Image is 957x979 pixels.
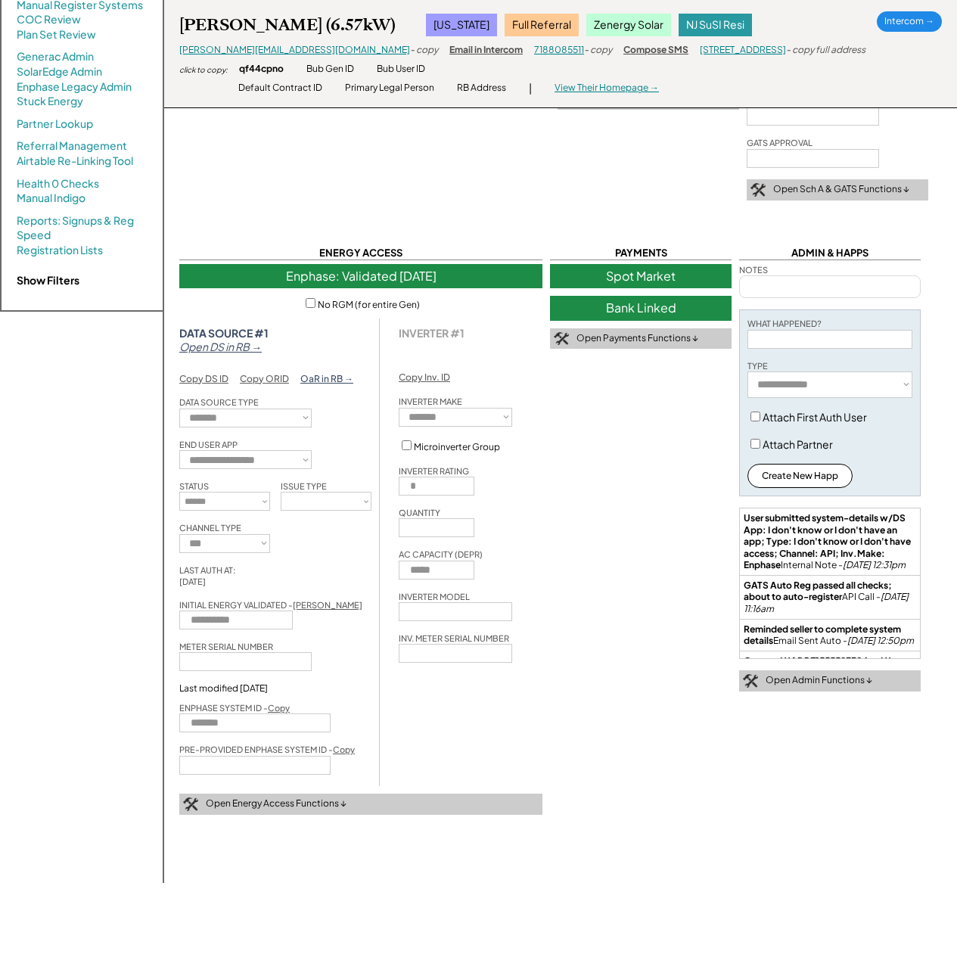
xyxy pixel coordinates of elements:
div: WHAT HAPPENED? [747,318,822,329]
button: Create New Happ [747,464,853,488]
a: Airtable Re-Linking Tool [17,154,133,169]
label: No RGM (for entire Gen) [318,299,420,310]
a: Stuck Energy [17,94,83,109]
div: Copy ORID [240,373,289,386]
strong: User submitted system-details w/DS App: I don't know or I don't have an app; Type: I don't know o... [744,512,912,570]
div: Email in Intercom [449,44,523,57]
div: [PERSON_NAME] (6.57kW) [179,14,396,36]
div: Open Sch A & GATS Functions ↓ [773,183,909,196]
a: 7188085511 [534,44,584,55]
div: LAST AUTH AT: [DATE] [179,564,270,588]
div: AC CAPACITY (DEPR) [399,549,483,560]
div: RB Address [457,82,506,95]
div: PAYMENTS [550,246,732,260]
label: Microinverter Group [414,441,500,452]
div: Zenergy Solar [586,14,671,36]
div: OaR in RB → [300,373,353,386]
strong: Gave us NJADRE1555593386 as NJ cert, which isn't a cert [744,655,915,679]
div: Internal Note - [744,655,916,691]
label: Attach First Auth User [763,410,867,424]
div: Copy DS ID [179,373,228,386]
u: [PERSON_NAME] [293,600,362,610]
u: Copy [268,703,290,713]
em: [DATE] 12:50pm [847,635,914,646]
div: INVERTER MODEL [399,591,470,602]
div: GATS APPROVAL [747,137,813,148]
img: tool-icon.png [743,674,758,688]
div: METER SERIAL NUMBER [179,641,273,652]
strong: Reminded seller to complete system details [744,623,903,647]
div: Last modified [DATE] [179,682,268,695]
a: Generac Admin [17,49,94,64]
div: STATUS [179,480,209,492]
div: Compose SMS [623,44,688,57]
a: [STREET_ADDRESS] [700,44,786,55]
img: tool-icon.png [750,183,766,197]
div: View Their Homepage → [555,82,659,95]
div: Open Admin Functions ↓ [766,674,872,687]
div: Bub Gen ID [306,63,354,76]
div: PRE-PROVIDED ENPHASE SYSTEM ID - [179,744,355,755]
div: qf44cpno [239,63,284,76]
img: tool-icon.png [554,332,569,346]
a: Partner Lookup [17,117,93,132]
div: Spot Market [550,264,732,288]
div: [US_STATE] [426,14,497,36]
a: Enphase Legacy Admin [17,79,132,95]
div: END USER APP [179,439,238,450]
div: Open Energy Access Functions ↓ [206,797,346,810]
em: [DATE] 11:16am [744,591,910,614]
div: API Call - [744,580,916,615]
div: Primary Legal Person [345,82,434,95]
div: Bank Linked [550,296,732,320]
div: QUANTITY [399,507,440,518]
div: DATA SOURCE TYPE [179,396,259,408]
a: COC Review [17,12,81,27]
div: Internal Note - [744,512,916,571]
div: Default Contract ID [238,82,322,95]
div: ADMIN & HAPPS [739,246,921,260]
em: [DATE] 12:31pm [843,559,906,570]
a: Reports: Signups & Reg Speed [17,213,148,243]
a: Manual Indigo [17,191,85,206]
div: INVERTER RATING [399,465,469,477]
div: Email Sent Auto - [744,623,916,647]
div: - copy [584,44,612,57]
div: Full Referral [505,14,579,36]
div: ISSUE TYPE [281,480,327,492]
strong: GATS Auto Reg passed all checks; about to auto-register [744,580,893,603]
div: INV. METER SERIAL NUMBER [399,632,509,644]
a: [PERSON_NAME][EMAIL_ADDRESS][DOMAIN_NAME] [179,44,410,55]
div: - copy [410,44,438,57]
div: click to copy: [179,64,228,75]
a: Referral Management [17,138,127,154]
div: INVERTER #1 [399,326,465,340]
a: Health 0 Checks [17,176,99,191]
a: Plan Set Review [17,27,96,42]
a: Registration Lists [17,243,103,258]
div: | [529,81,532,96]
div: - copy full address [786,44,865,57]
div: ENERGY ACCESS [179,246,542,260]
img: tool-icon.png [183,797,198,811]
div: NJ SuSI Resi [679,14,752,36]
div: NOTES [739,264,768,275]
em: Open DS in RB → [179,340,262,353]
div: INITIAL ENERGY VALIDATED - [179,599,362,611]
div: Intercom → [877,11,942,32]
div: ENPHASE SYSTEM ID - [179,702,290,713]
div: INVERTER MAKE [399,396,462,407]
label: Attach Partner [763,437,833,451]
div: Bub User ID [377,63,425,76]
a: SolarEdge Admin [17,64,102,79]
div: CHANNEL TYPE [179,522,241,533]
u: Copy [333,744,355,754]
div: Open Payments Functions ↓ [576,332,698,345]
div: TYPE [747,360,768,371]
div: Enphase: Validated [DATE] [179,264,542,288]
strong: Show Filters [17,273,79,287]
strong: DATA SOURCE #1 [179,326,269,340]
div: Copy Inv. ID [399,371,450,384]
